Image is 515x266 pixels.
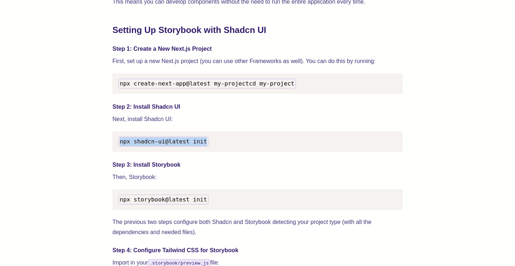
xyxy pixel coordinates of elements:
span: npx shadcn-ui@latest init [120,138,207,145]
h4: Step 4: Configure Tailwind CSS for Storybook [112,246,403,255]
p: Next, install Shadcn UI: [112,114,403,124]
h4: Step 2: Install Shadcn UI [112,103,403,111]
span: npx storybook@latest init [120,196,207,203]
code: cd my-project [118,79,296,88]
h2: Setting Up Storybook with Shadcn UI [112,24,403,36]
p: Then, Storybook: [112,172,403,182]
span: npx create-next-app@latest my-project [120,80,249,87]
p: The previous two steps configure both Shadcn and Storybook detecting your project type (with all ... [112,217,403,237]
h4: Step 3: Install Storybook [112,161,403,169]
h4: Step 1: Create a New Next.js Project [112,45,403,53]
p: First, set up a new Next.js project (you can use other Frameworks as well). You can do this by ru... [112,56,403,66]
